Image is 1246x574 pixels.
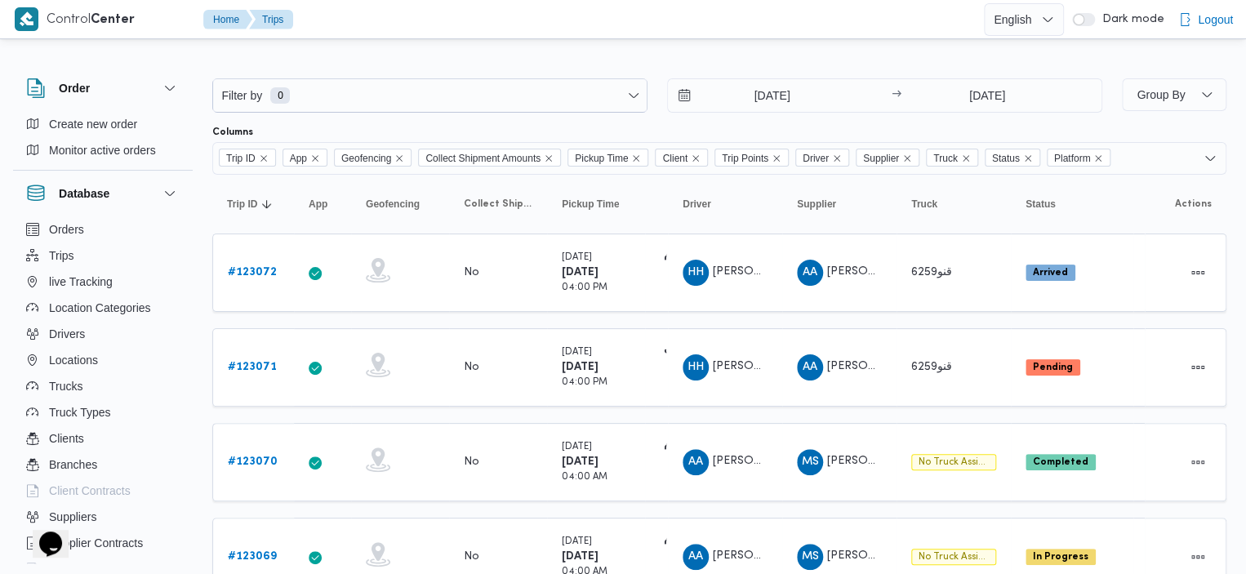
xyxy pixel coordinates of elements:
[49,246,74,265] span: Trips
[249,10,293,29] button: Trips
[1185,544,1211,570] button: Actions
[797,449,823,475] div: Muhammad Slah Aldin Said Muhammad
[20,452,186,478] button: Branches
[59,184,109,203] h3: Database
[16,509,69,558] iframe: chat widget
[20,111,186,137] button: Create new order
[713,361,806,372] span: [PERSON_NAME]
[797,260,823,286] div: Abad Alsalam Muhammad Ahmad Ibarahaiam Abo Shshshshshshshsh
[790,191,888,217] button: Supplier
[567,149,648,167] span: Pickup Time
[464,198,532,211] span: Collect Shipment Amounts
[464,265,479,280] div: No
[714,149,789,167] span: Trip Points
[655,149,708,167] span: Client
[722,149,768,167] span: Trip Points
[911,362,952,372] span: قنو6259
[20,504,186,530] button: Suppliers
[1185,260,1211,286] button: Actions
[1093,154,1103,163] button: Remove Platform from selection in this group
[1033,552,1088,562] b: In Progress
[803,149,829,167] span: Driver
[1185,354,1211,380] button: Actions
[562,473,607,482] small: 04:00 AM
[1185,449,1211,475] button: Actions
[562,198,619,211] span: Pickup Time
[310,154,320,163] button: Remove App from selection in this group
[892,90,901,101] div: →
[683,354,709,380] div: Hnad Hsham Khidhuir
[662,149,688,167] span: Client
[961,154,971,163] button: Remove Truck from selection in this group
[49,220,84,239] span: Orders
[802,544,819,570] span: MS
[20,347,186,373] button: Locations
[562,443,592,452] small: [DATE]
[26,184,180,203] button: Database
[228,362,277,372] b: # 123071
[827,550,1044,561] span: [PERSON_NAME] الدين [PERSON_NAME]
[713,550,806,561] span: [PERSON_NAME]
[20,373,186,399] button: Trucks
[832,154,842,163] button: Remove Driver from selection in this group
[290,149,307,167] span: App
[555,191,637,217] button: Pickup Time
[26,78,180,98] button: Order
[827,456,1044,466] span: [PERSON_NAME] الدين [PERSON_NAME]
[827,266,1119,277] span: [PERSON_NAME] [PERSON_NAME] ابو شششششششش
[20,295,186,321] button: Location Categories
[1047,149,1111,167] span: Platform
[1026,265,1075,281] span: Arrived
[664,533,709,544] b: دار الأرقم
[20,530,186,556] button: Supplier Contracts
[827,361,1119,372] span: [PERSON_NAME] [PERSON_NAME] ابو شششششششش
[544,154,554,163] button: Remove Collect Shipment Amounts from selection in this group
[49,114,137,134] span: Create new order
[228,551,277,562] b: # 123069
[203,10,252,29] button: Home
[631,154,641,163] button: Remove Pickup Time from selection in this group
[20,399,186,425] button: Truck Types
[562,378,607,387] small: 04:00 PM
[49,403,110,422] span: Truck Types
[228,263,277,283] a: #123072
[562,267,599,278] b: [DATE]
[49,272,113,291] span: live Tracking
[49,455,97,474] span: Branches
[394,154,404,163] button: Remove Geofencing from selection in this group
[856,149,919,167] span: Supplier
[688,544,703,570] span: AA
[20,243,186,269] button: Trips
[20,425,186,452] button: Clients
[683,544,709,570] div: Ahamd Ahamd Mustfa
[691,154,701,163] button: Remove Client from selection in this group
[1204,152,1217,165] button: Open list of options
[683,449,709,475] div: Ahamd Ahamd Mustfa
[562,283,607,292] small: 04:00 PM
[797,354,823,380] div: Abad Alsalam Muhammad Ahmad Ibarahaiam Abo Shshshshshshshsh
[1033,268,1068,278] b: Arrived
[270,87,290,104] span: 0 available filters
[334,149,412,167] span: Geofencing
[227,198,257,211] span: Trip ID; Sorted in descending order
[772,154,781,163] button: Remove Trip Points from selection in this group
[302,191,343,217] button: App
[49,140,156,160] span: Monitor active orders
[1137,88,1185,101] span: Group By
[260,198,274,211] svg: Sorted in descending order
[575,149,628,167] span: Pickup Time
[664,438,709,449] b: دار الأرقم
[464,550,479,564] div: No
[713,456,806,466] span: [PERSON_NAME]
[688,354,704,380] span: HH
[911,549,996,565] span: No Truck Assigned
[49,298,151,318] span: Location Categories
[926,149,978,167] span: Truck
[309,198,327,211] span: App
[464,455,479,469] div: No
[283,149,327,167] span: App
[13,111,193,170] div: Order
[228,452,278,472] a: #123070
[20,216,186,243] button: Orders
